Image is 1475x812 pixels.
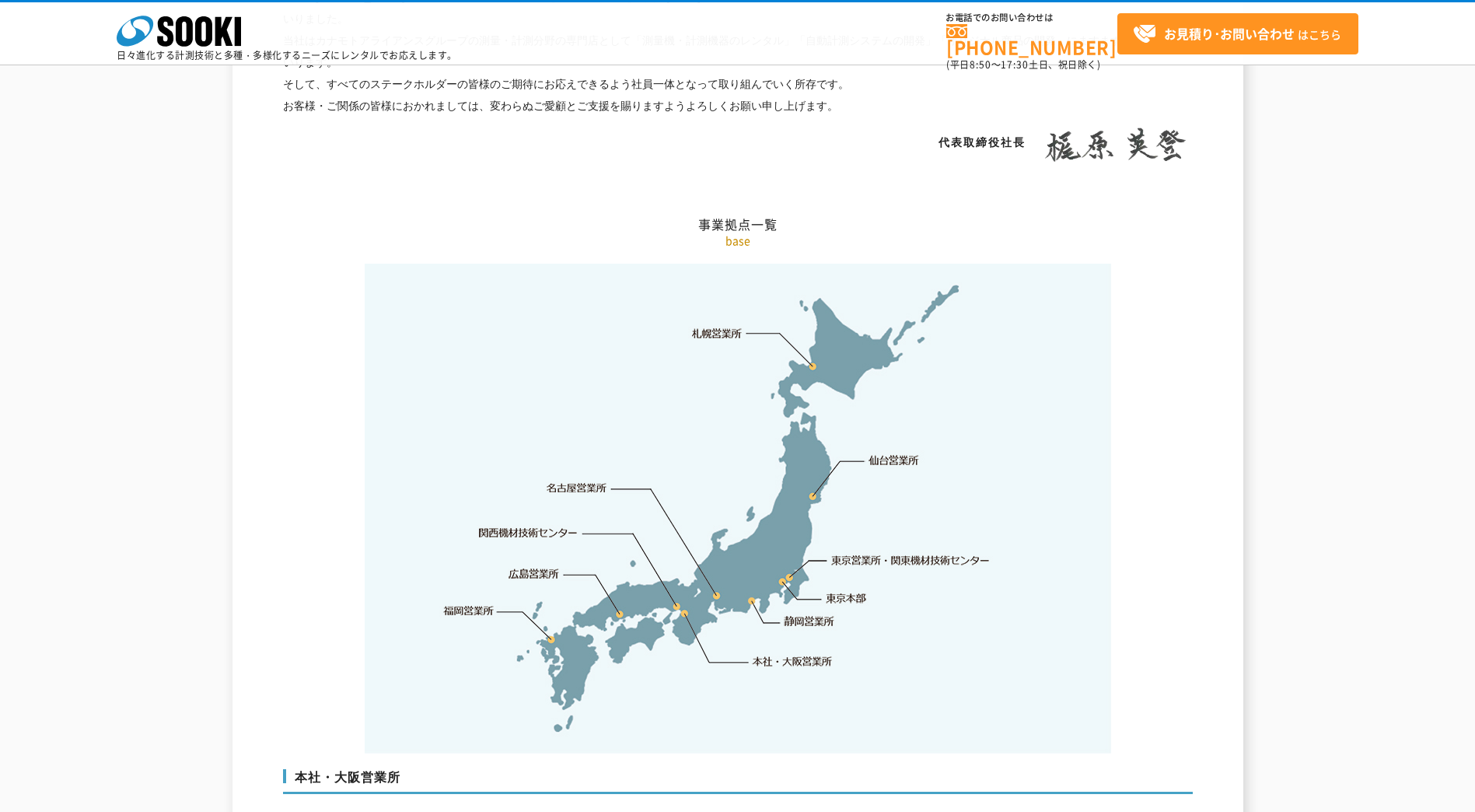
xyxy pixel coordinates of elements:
a: 関西機材技術センター [479,525,578,541]
span: お電話でのお問い合わせは [946,13,1117,23]
p: 日々進化する計測技術と多種・多様化するニーズにレンタルでお応えします。 [117,51,457,60]
a: 静岡営業所 [784,614,834,629]
span: 8:50 [970,58,991,72]
a: 広島営業所 [509,565,560,581]
img: 事業拠点一覧 [365,264,1111,754]
h2: 事業拠点一覧 [283,61,1193,233]
a: 札幌営業所 [692,325,743,341]
span: (平日 ～ 土日、祝日除く) [946,58,1100,72]
span: 17:30 [1001,58,1029,72]
a: 福岡営業所 [443,603,494,618]
span: はこちら [1133,23,1341,46]
a: 仙台営業所 [869,453,919,468]
strong: お見積り･お問い合わせ [1164,24,1295,43]
a: 本社・大阪営業所 [751,653,833,669]
a: お見積り･お問い合わせはこちら [1117,13,1358,54]
a: 名古屋営業所 [547,481,607,496]
a: 東京本部 [827,591,867,607]
span: 代表取締役社長 [938,136,1026,149]
p: base [283,233,1193,249]
h3: 本社・大阪営業所 [283,769,1193,794]
img: 梶原 英登 [1037,128,1193,162]
a: 東京営業所・関東機材技術センター [832,552,991,568]
a: [PHONE_NUMBER] [946,24,1117,56]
